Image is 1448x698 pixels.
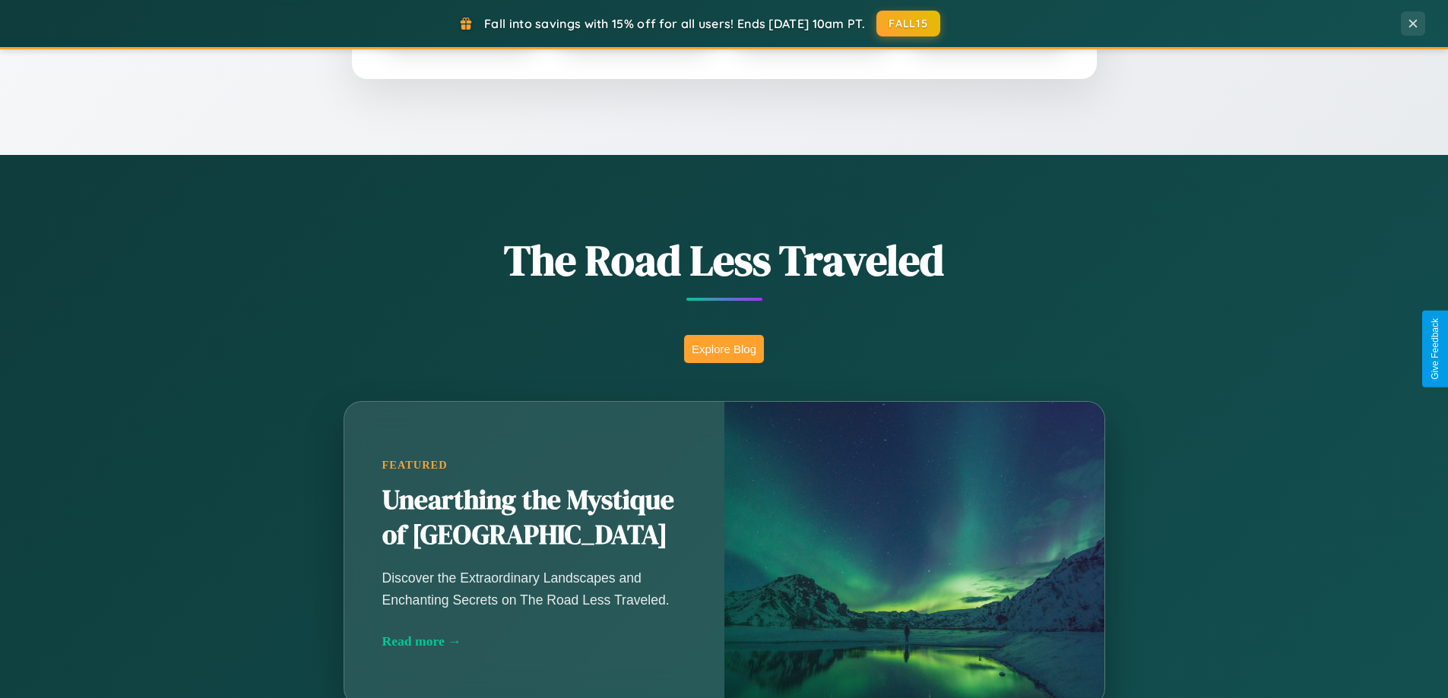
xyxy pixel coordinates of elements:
div: Read more → [382,633,686,649]
div: Featured [382,459,686,472]
span: Fall into savings with 15% off for all users! Ends [DATE] 10am PT. [484,16,865,31]
h1: The Road Less Traveled [268,231,1180,289]
button: FALL15 [876,11,940,36]
h2: Unearthing the Mystique of [GEOGRAPHIC_DATA] [382,483,686,553]
p: Discover the Extraordinary Landscapes and Enchanting Secrets on The Road Less Traveled. [382,567,686,610]
div: Give Feedback [1430,318,1440,380]
button: Explore Blog [684,335,764,363]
